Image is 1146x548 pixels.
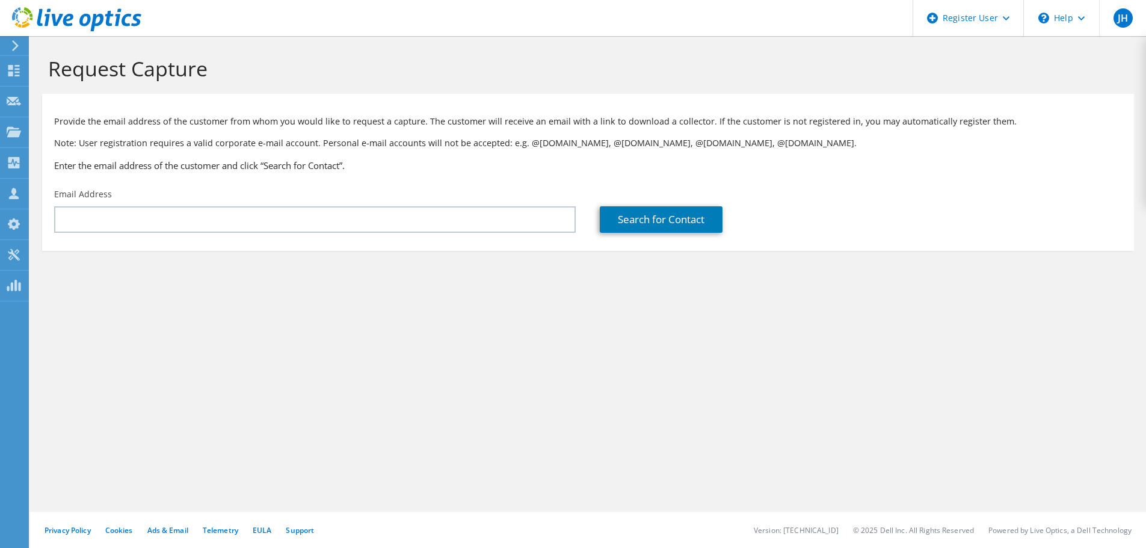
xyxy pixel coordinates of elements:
[286,525,314,535] a: Support
[54,137,1122,150] p: Note: User registration requires a valid corporate e-mail account. Personal e-mail accounts will ...
[54,159,1122,172] h3: Enter the email address of the customer and click “Search for Contact”.
[754,525,839,535] li: Version: [TECHNICAL_ID]
[147,525,188,535] a: Ads & Email
[253,525,271,535] a: EULA
[48,56,1122,81] h1: Request Capture
[1038,13,1049,23] svg: \n
[54,115,1122,128] p: Provide the email address of the customer from whom you would like to request a capture. The cust...
[54,188,112,200] label: Email Address
[600,206,722,233] a: Search for Contact
[45,525,91,535] a: Privacy Policy
[853,525,974,535] li: © 2025 Dell Inc. All Rights Reserved
[988,525,1132,535] li: Powered by Live Optics, a Dell Technology
[203,525,238,535] a: Telemetry
[1114,8,1133,28] span: JH
[105,525,133,535] a: Cookies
